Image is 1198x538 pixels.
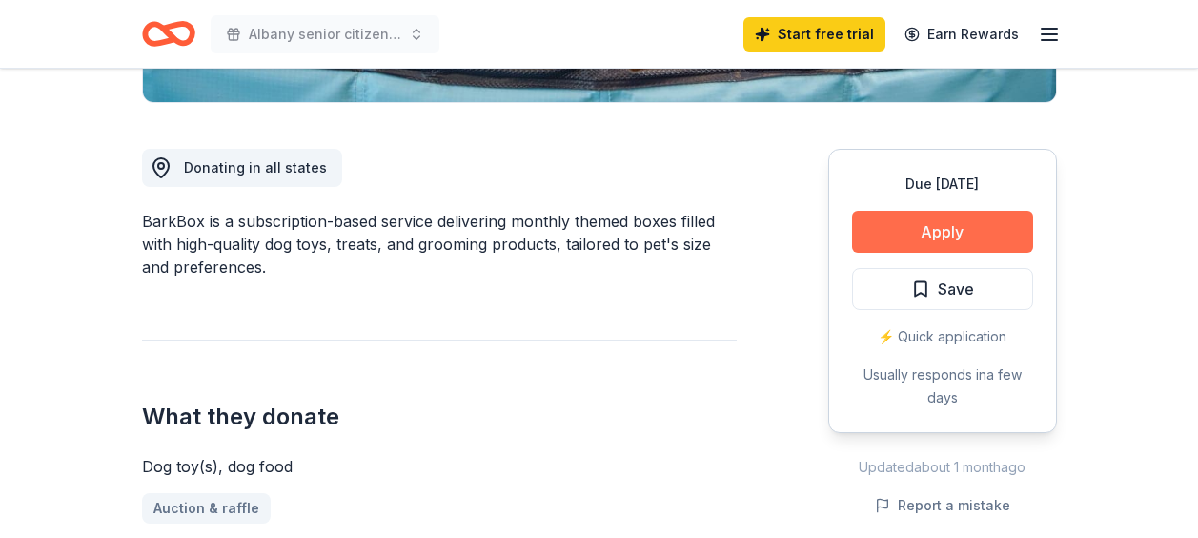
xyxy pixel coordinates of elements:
[852,325,1033,348] div: ⚡️ Quick application
[211,15,439,53] button: Albany senior citizens Christmas party
[743,17,885,52] a: Start free trial
[142,11,195,56] a: Home
[184,159,327,176] span: Donating in all states
[142,455,737,478] div: Dog toy(s), dog food
[142,493,271,524] a: Auction & raffle
[828,456,1057,479] div: Updated about 1 month ago
[852,363,1033,409] div: Usually responds in a few days
[875,494,1010,517] button: Report a mistake
[852,211,1033,253] button: Apply
[852,173,1033,196] div: Due [DATE]
[893,17,1030,52] a: Earn Rewards
[249,23,401,46] span: Albany senior citizens Christmas party
[142,210,737,279] div: BarkBox is a subscription-based service delivering monthly themed boxes filled with high-quality ...
[852,268,1033,310] button: Save
[142,402,737,432] h2: What they donate
[938,277,974,301] span: Save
